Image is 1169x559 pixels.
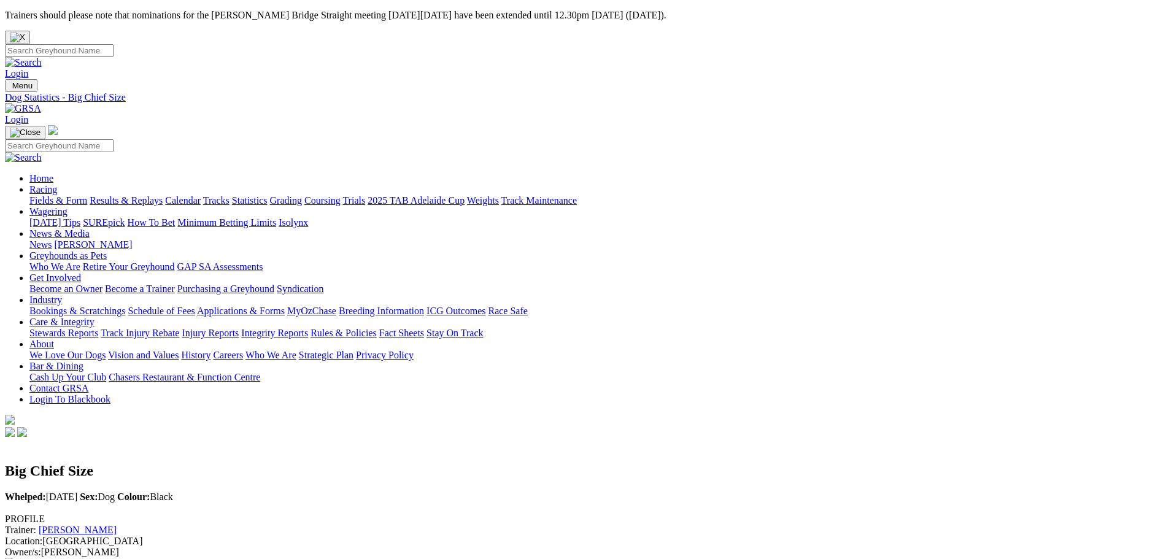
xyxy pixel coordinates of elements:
a: About [29,339,54,349]
a: History [181,350,210,360]
a: We Love Our Dogs [29,350,106,360]
a: Login [5,114,28,125]
a: Privacy Policy [356,350,414,360]
a: Cash Up Your Club [29,372,106,382]
span: Black [117,492,173,502]
h2: Big Chief Size [5,463,1164,479]
div: Racing [29,195,1164,206]
a: Integrity Reports [241,328,308,338]
a: Retire Your Greyhound [83,261,175,272]
a: Schedule of Fees [128,306,195,316]
b: Sex: [80,492,98,502]
a: Care & Integrity [29,317,95,327]
a: Syndication [277,283,323,294]
a: Applications & Forms [197,306,285,316]
a: Race Safe [488,306,527,316]
span: [DATE] [5,492,77,502]
a: Strategic Plan [299,350,353,360]
span: Menu [12,81,33,90]
a: Weights [467,195,499,206]
a: Trials [342,195,365,206]
div: Wagering [29,217,1164,228]
p: Trainers should please note that nominations for the [PERSON_NAME] Bridge Straight meeting [DATE]... [5,10,1164,21]
a: Bar & Dining [29,361,83,371]
a: Login [5,68,28,79]
a: Greyhounds as Pets [29,250,107,261]
a: Vision and Values [108,350,179,360]
a: Bookings & Scratchings [29,306,125,316]
a: SUREpick [83,217,125,228]
img: facebook.svg [5,427,15,437]
a: Contact GRSA [29,383,88,393]
span: Dog [80,492,115,502]
a: Dog Statistics - Big Chief Size [5,92,1164,103]
b: Colour: [117,492,150,502]
a: GAP SA Assessments [177,261,263,272]
span: Trainer: [5,525,36,535]
a: Rules & Policies [311,328,377,338]
a: Calendar [165,195,201,206]
input: Search [5,139,114,152]
img: twitter.svg [17,427,27,437]
img: X [10,33,25,42]
a: [DATE] Tips [29,217,80,228]
a: Stewards Reports [29,328,98,338]
button: Close [5,31,30,44]
a: Coursing [304,195,341,206]
a: Track Injury Rebate [101,328,179,338]
b: Whelped: [5,492,46,502]
a: Home [29,173,53,183]
a: Minimum Betting Limits [177,217,276,228]
div: About [29,350,1164,361]
img: Close [10,128,41,137]
div: Greyhounds as Pets [29,261,1164,272]
a: Stay On Track [426,328,483,338]
div: [GEOGRAPHIC_DATA] [5,536,1164,547]
a: Tracks [203,195,230,206]
a: Breeding Information [339,306,424,316]
a: Login To Blackbook [29,394,110,404]
a: Chasers Restaurant & Function Centre [109,372,260,382]
a: ICG Outcomes [426,306,485,316]
a: Become a Trainer [105,283,175,294]
a: Statistics [232,195,268,206]
a: Isolynx [279,217,308,228]
a: Injury Reports [182,328,239,338]
div: [PERSON_NAME] [5,547,1164,558]
button: Toggle navigation [5,126,45,139]
span: Location: [5,536,42,546]
div: PROFILE [5,514,1164,525]
a: Wagering [29,206,68,217]
a: Purchasing a Greyhound [177,283,274,294]
img: Search [5,152,42,163]
button: Toggle navigation [5,79,37,92]
div: News & Media [29,239,1164,250]
img: GRSA [5,103,41,114]
img: Search [5,57,42,68]
div: Industry [29,306,1164,317]
a: Who We Are [245,350,296,360]
a: Industry [29,295,62,305]
div: Bar & Dining [29,372,1164,383]
a: Racing [29,184,57,195]
input: Search [5,44,114,57]
a: Get Involved [29,272,81,283]
a: Careers [213,350,243,360]
a: Grading [270,195,302,206]
a: 2025 TAB Adelaide Cup [368,195,465,206]
img: logo-grsa-white.png [48,125,58,135]
a: Become an Owner [29,283,102,294]
a: How To Bet [128,217,176,228]
div: Care & Integrity [29,328,1164,339]
img: logo-grsa-white.png [5,415,15,425]
a: Track Maintenance [501,195,577,206]
a: News & Media [29,228,90,239]
a: Fields & Form [29,195,87,206]
a: [PERSON_NAME] [54,239,132,250]
div: Get Involved [29,283,1164,295]
a: News [29,239,52,250]
a: MyOzChase [287,306,336,316]
a: [PERSON_NAME] [39,525,117,535]
a: Results & Replays [90,195,163,206]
